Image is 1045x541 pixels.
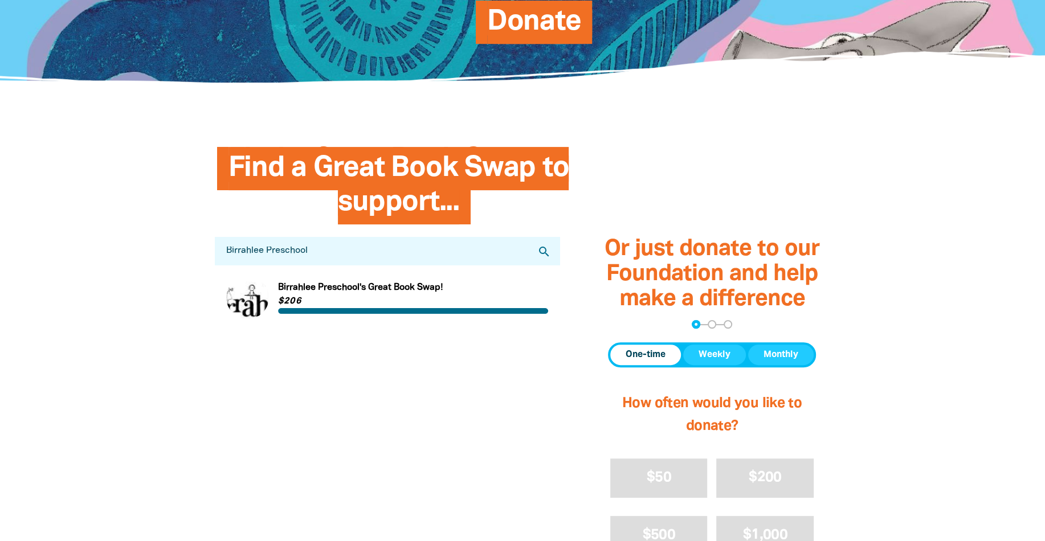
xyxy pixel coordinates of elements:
[605,239,819,310] span: Or just donate to our Foundation and help make a difference
[608,381,816,449] h2: How often would you like to donate?
[626,348,666,362] span: One-time
[647,471,671,484] span: $50
[228,155,569,224] span: Find a Great Book Swap to support...
[749,471,781,484] span: $200
[537,245,551,259] i: search
[610,458,708,498] button: $50
[724,320,732,329] button: Navigate to step 3 of 3 to enter your payment details
[716,458,814,498] button: $200
[708,320,716,329] button: Navigate to step 2 of 3 to enter your details
[610,345,681,365] button: One-time
[226,276,548,319] div: Paginated content
[748,345,814,365] button: Monthly
[692,320,700,329] button: Navigate to step 1 of 3 to enter your donation amount
[764,348,798,362] span: Monthly
[487,9,581,44] span: Donate
[683,345,746,365] button: Weekly
[608,342,816,367] div: Donation frequency
[699,348,730,362] span: Weekly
